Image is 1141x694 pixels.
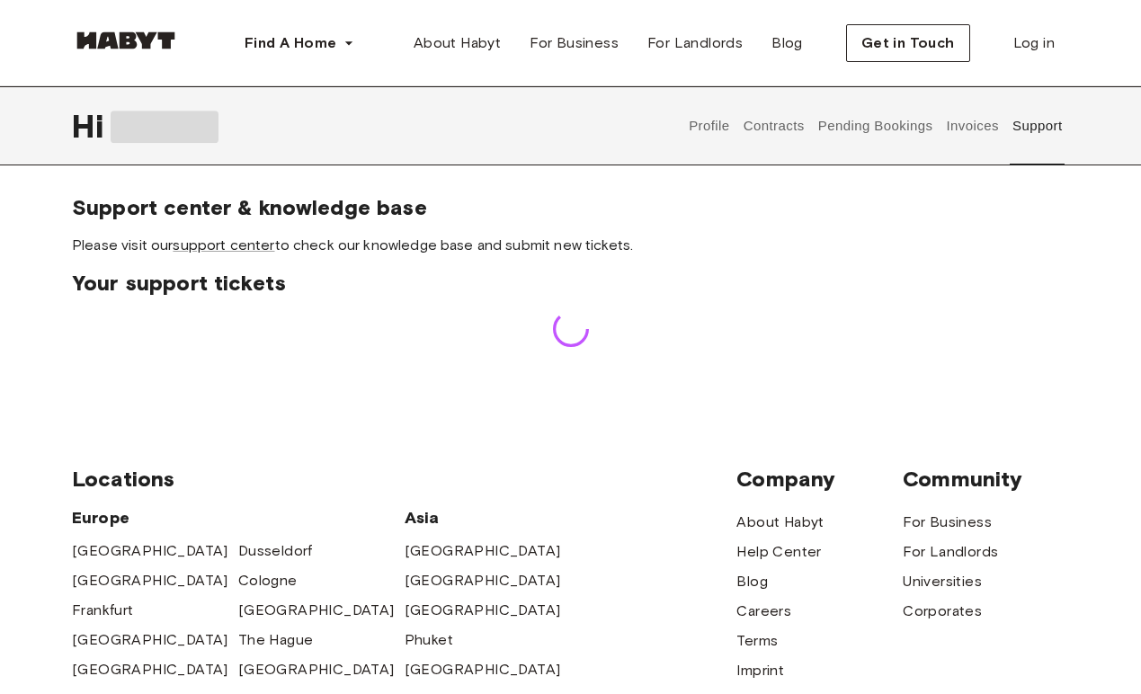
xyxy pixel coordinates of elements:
span: Asia [405,507,571,529]
span: Europe [72,507,405,529]
a: Corporates [903,601,982,622]
span: Blog [771,32,803,54]
a: For Landlords [633,25,757,61]
a: [GEOGRAPHIC_DATA] [72,629,228,651]
button: Pending Bookings [816,86,935,165]
a: Careers [736,601,791,622]
a: For Business [903,512,992,533]
a: Dusseldorf [238,540,313,562]
span: Support center & knowledge base [72,194,1069,221]
span: Community [903,466,1069,493]
a: Help Center [736,541,821,563]
span: Get in Touch [861,32,955,54]
a: support center [173,236,274,254]
a: [GEOGRAPHIC_DATA] [405,540,561,562]
div: user profile tabs [682,86,1069,165]
a: About Habyt [736,512,824,533]
a: Imprint [736,660,784,681]
img: Habyt [72,31,180,49]
span: For Landlords [647,32,743,54]
button: Find A Home [230,25,369,61]
a: For Landlords [903,541,998,563]
a: [GEOGRAPHIC_DATA] [72,540,228,562]
a: [GEOGRAPHIC_DATA] [405,600,561,621]
span: Your support tickets [72,270,1069,297]
span: About Habyt [414,32,501,54]
a: Log in [999,25,1069,61]
a: [GEOGRAPHIC_DATA] [72,570,228,592]
button: Get in Touch [846,24,970,62]
a: Phuket [405,629,453,651]
button: Contracts [741,86,807,165]
span: Please visit our to check our knowledge base and submit new tickets. [72,236,1069,255]
a: For Business [515,25,633,61]
a: Blog [736,571,768,592]
a: Cologne [238,570,298,592]
button: Profile [687,86,733,165]
span: Log in [1013,32,1055,54]
a: The Hague [238,629,314,651]
a: [GEOGRAPHIC_DATA] [238,659,395,681]
span: Hi [72,107,111,145]
a: [GEOGRAPHIC_DATA] [405,570,561,592]
span: For Business [530,32,619,54]
a: Frankfurt [72,600,134,621]
a: About Habyt [399,25,515,61]
a: [GEOGRAPHIC_DATA] [72,659,228,681]
a: [GEOGRAPHIC_DATA] [405,659,561,681]
a: Universities [903,571,982,592]
button: Invoices [944,86,1001,165]
span: Locations [72,466,736,493]
a: [GEOGRAPHIC_DATA] [238,600,395,621]
a: Blog [757,25,817,61]
a: Terms [736,630,778,652]
span: Company [736,466,903,493]
button: Support [1010,86,1065,165]
span: Find A Home [245,32,336,54]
